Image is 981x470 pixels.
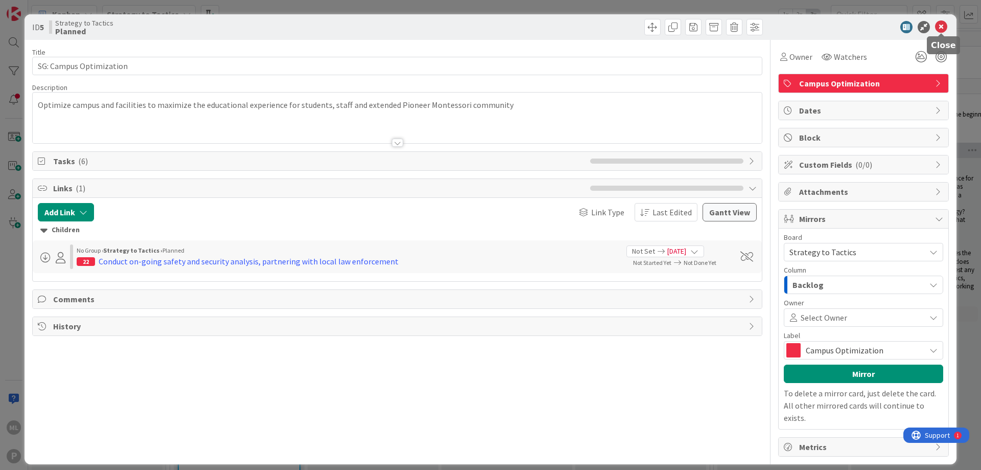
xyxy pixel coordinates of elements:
span: Campus Optimization [799,77,930,89]
span: Owner [789,51,812,63]
button: Mirror [784,365,943,383]
span: Not Started Yet [633,259,671,266]
span: Last Edited [652,206,692,218]
span: Strategy to Tactics [789,247,856,257]
span: Tasks [53,155,585,167]
span: History [53,320,743,332]
b: 5 [40,22,44,32]
button: Backlog [784,276,943,294]
button: Last Edited [635,203,697,221]
span: ( 0/0 ) [855,160,872,170]
span: Mirrors [799,213,930,225]
label: Title [32,48,45,57]
span: [DATE] [667,246,686,257]
p: Optimize campus and facilities to maximize the educational experience for students, staff and ext... [38,99,757,111]
span: ID [32,21,44,33]
div: Children [40,225,754,236]
div: 22 [77,257,95,266]
span: Column [784,266,806,274]
span: Campus Optimization [806,343,920,357]
span: Select Owner [801,311,847,324]
b: Strategy to Tactics › [103,247,162,254]
span: Label [784,332,800,339]
span: Support [21,2,46,14]
div: Conduct on-going safety and security analysis, partnering with local law enforcement [99,255,399,267]
span: No Group › [77,247,103,254]
span: Link Type [591,206,624,218]
span: Comments [53,293,743,305]
span: Board [784,234,802,241]
b: Planned [55,27,113,35]
input: type card name here... [32,57,762,75]
button: Gantt View [703,203,757,221]
span: Links [53,182,585,194]
span: Attachments [799,186,930,198]
span: Backlog [792,278,824,292]
span: Not Done Yet [684,259,716,266]
span: ( 6 ) [78,156,88,166]
span: Not Set [632,246,655,257]
p: To delete a mirror card, just delete the card. All other mirrored cards will continue to exists. [784,387,943,424]
span: Strategy to Tactics [55,19,113,27]
span: Watchers [834,51,867,63]
span: Block [799,131,930,144]
button: Add Link [38,203,94,221]
h5: Close [931,40,956,50]
div: 1 [53,4,56,12]
span: Description [32,83,67,92]
span: ( 1 ) [76,183,85,193]
span: Metrics [799,441,930,453]
span: Owner [784,299,804,306]
span: Dates [799,104,930,117]
span: Custom Fields [799,159,930,171]
span: Planned [162,247,184,254]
